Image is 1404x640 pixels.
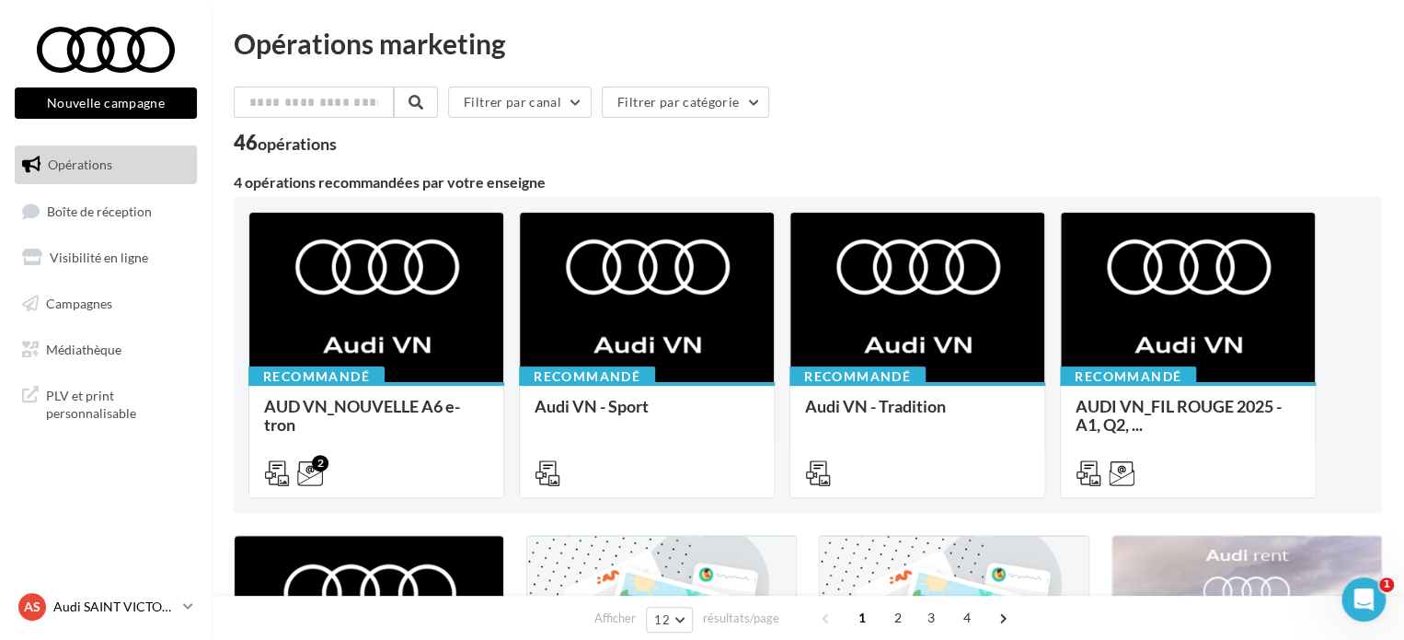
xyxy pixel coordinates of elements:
span: Opérations [48,157,112,172]
div: Recommandé [248,367,385,387]
span: Audi VN - Sport [535,396,649,416]
div: Recommandé [519,367,655,387]
span: 1 [1379,577,1394,592]
iframe: Intercom live chat [1341,577,1386,622]
div: opérations [258,135,337,152]
div: 4 opérations recommandées par votre enseigne [234,175,1382,190]
div: 2 [312,455,328,471]
a: Boîte de réception [11,192,201,231]
span: Campagnes [46,296,112,311]
a: PLV et print personnalisable [11,376,201,430]
span: Boîte de réception [47,203,152,218]
button: Filtrer par canal [448,87,592,118]
span: 2 [883,603,913,633]
button: Nouvelle campagne [15,87,197,119]
p: Audi SAINT VICTORET [53,598,176,616]
a: AS Audi SAINT VICTORET [15,589,197,624]
span: 12 [654,612,670,627]
a: Campagnes [11,285,201,323]
div: 46 [234,133,337,153]
a: Opérations [11,145,201,184]
a: Médiathèque [11,331,201,369]
span: PLV et print personnalisable [46,383,190,423]
div: Opérations marketing [234,29,1382,57]
span: AUDI VN_FIL ROUGE 2025 - A1, Q2, ... [1076,396,1282,435]
div: Recommandé [789,367,926,387]
button: Filtrer par catégorie [602,87,769,118]
span: 3 [916,603,946,633]
span: Médiathèque [46,341,121,356]
span: Visibilité en ligne [50,250,148,265]
span: Audi VN - Tradition [805,396,946,416]
span: AS [24,598,40,616]
span: 4 [952,603,982,633]
button: 12 [646,607,693,633]
span: AUD VN_NOUVELLE A6 e-tron [264,396,460,435]
span: 1 [847,603,877,633]
span: résultats/page [703,610,779,627]
div: Recommandé [1060,367,1196,387]
a: Visibilité en ligne [11,239,201,277]
span: Afficher [594,610,636,627]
